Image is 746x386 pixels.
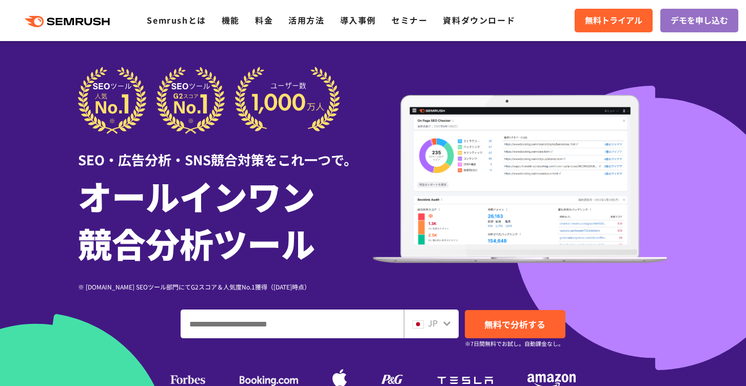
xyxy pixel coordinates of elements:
[428,317,438,329] span: JP
[575,9,653,32] a: 無料トライアル
[484,318,545,331] span: 無料で分析する
[147,14,206,26] a: Semrushとは
[78,282,373,292] div: ※ [DOMAIN_NAME] SEOツール部門にてG2スコア＆人気度No.1獲得（[DATE]時点）
[78,134,373,169] div: SEO・広告分析・SNS競合対策をこれ一つで。
[391,14,427,26] a: セミナー
[78,172,373,266] h1: オールインワン 競合分析ツール
[443,14,515,26] a: 資料ダウンロード
[660,9,738,32] a: デモを申し込む
[671,14,728,27] span: デモを申し込む
[340,14,376,26] a: 導入事例
[222,14,240,26] a: 機能
[181,310,403,338] input: ドメイン、キーワードまたはURLを入力してください
[585,14,642,27] span: 無料トライアル
[465,339,564,349] small: ※7日間無料でお試し。自動課金なし。
[255,14,273,26] a: 料金
[465,310,565,338] a: 無料で分析する
[288,14,324,26] a: 活用方法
